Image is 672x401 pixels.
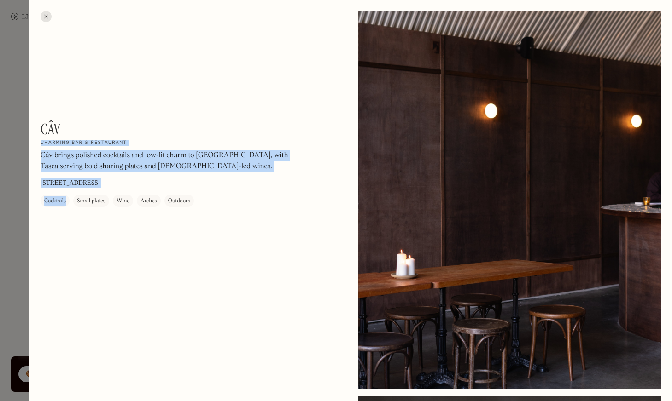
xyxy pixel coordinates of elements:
[41,150,289,172] p: Câv brings polished cocktails and low-lit charm to [GEOGRAPHIC_DATA], with Tasca serving bold sha...
[77,196,105,206] div: Small plates
[117,196,129,206] div: Wine
[140,196,157,206] div: Arches
[41,120,61,138] h1: Câv
[41,178,100,188] p: [STREET_ADDRESS]
[168,196,190,206] div: Outdoors
[41,140,127,146] h2: Charming bar & restaurant
[44,196,66,206] div: Cocktails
